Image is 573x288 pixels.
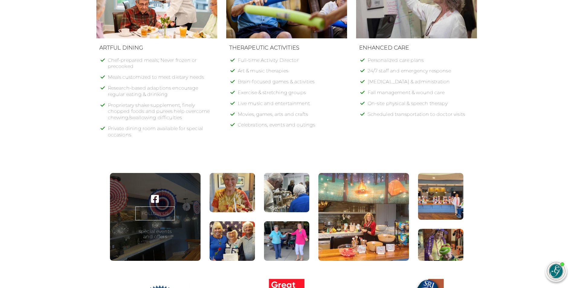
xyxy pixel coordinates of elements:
a: FOLLOW US [135,206,175,220]
li: Brain-focused games & activities [238,79,344,90]
li: Movies, games, arts and crafts [238,111,344,122]
h3: Artful Dining [99,45,214,51]
li: [MEDICAL_DATA] & administration [368,79,474,90]
h3: Therapeutic Activities [229,45,344,51]
li: Meals customized to meet dietary needs [108,74,214,85]
h3: Enhanced Care [359,45,474,51]
li: Full-time Activity Director [238,57,344,68]
li: Chef-prepared meals; Never frozen or precooked [108,57,214,75]
li: Proprietary shake supplement, finely chopped foods and purees help overcome chewing/swallowing di... [108,102,214,126]
li: Private dining room available for special occasions [108,126,214,143]
li: Research-based adaptions encourage regular eating & drinking [108,85,214,102]
li: Art & music therapies [238,68,344,79]
li: Live music and entertainment [238,101,344,111]
a: Visit our ' . $platform_name . ' page [151,194,159,203]
img: avatar [547,262,565,280]
li: On-site physical & speech therapy [368,101,474,111]
iframe: iframe [453,126,567,254]
li: Exercise & stretching groups [238,90,344,101]
li: Scheduled transportation to doctor visits [368,111,474,122]
li: Personalized care plans [368,57,474,68]
li: Celebrations, events and outings [238,122,344,133]
li: 24/7 staff and emergency response [368,68,474,79]
p: for special events and offers [139,223,172,239]
li: Fall management & wound care [368,90,474,101]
